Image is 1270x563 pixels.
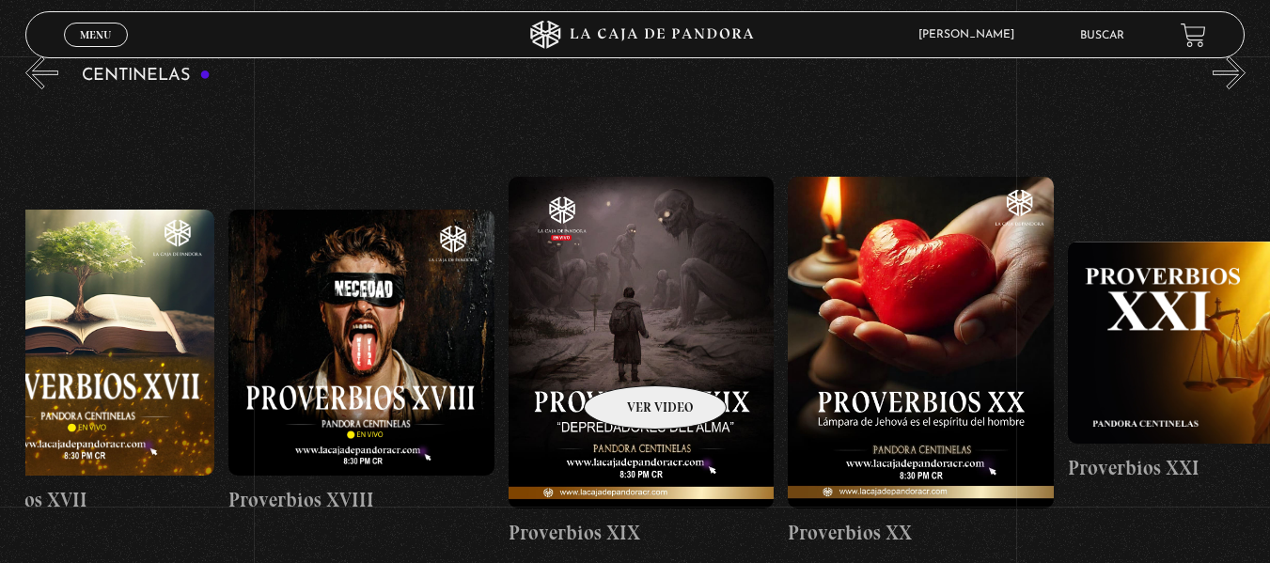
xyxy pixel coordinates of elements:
[1213,56,1246,89] button: Next
[82,67,211,85] h3: Centinelas
[909,29,1033,40] span: [PERSON_NAME]
[228,485,494,515] h4: Proverbios XVIII
[25,56,58,89] button: Previous
[1080,30,1124,41] a: Buscar
[509,518,775,548] h4: Proverbios XIX
[80,29,111,40] span: Menu
[73,45,118,58] span: Cerrar
[1181,22,1206,47] a: View your shopping cart
[788,518,1054,548] h4: Proverbios XX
